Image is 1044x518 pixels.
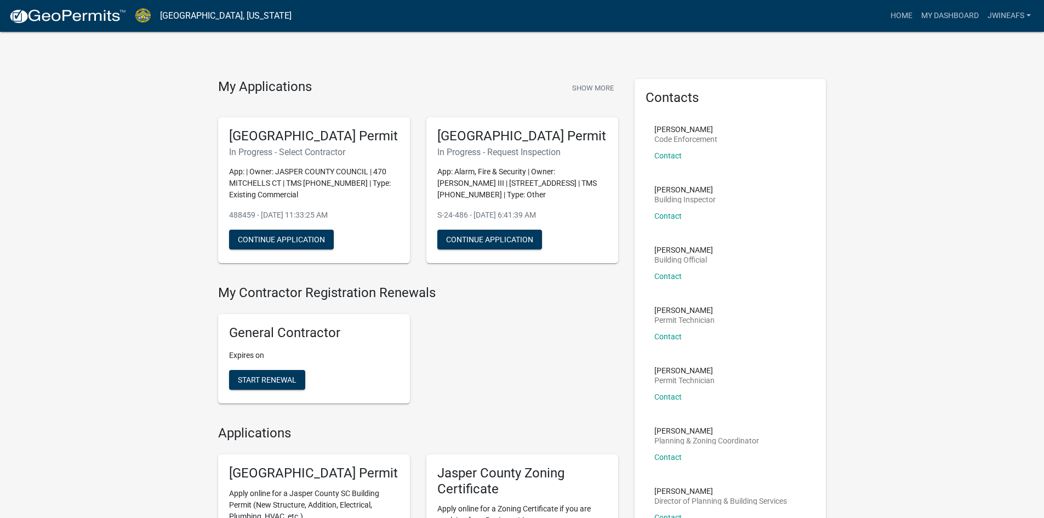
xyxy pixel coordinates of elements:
[654,212,682,220] a: Contact
[218,285,618,412] wm-registration-list-section: My Contractor Registration Renewals
[983,5,1035,26] a: JwineAFS
[654,186,716,193] p: [PERSON_NAME]
[437,230,542,249] button: Continue Application
[654,453,682,462] a: Contact
[886,5,917,26] a: Home
[646,90,815,106] h5: Contacts
[654,272,682,281] a: Contact
[218,79,312,95] h4: My Applications
[654,151,682,160] a: Contact
[654,196,716,203] p: Building Inspector
[229,230,334,249] button: Continue Application
[654,332,682,341] a: Contact
[437,166,607,201] p: App: Alarm, Fire & Security | Owner: [PERSON_NAME] III | [STREET_ADDRESS] | TMS [PHONE_NUMBER] | ...
[229,465,399,481] h5: [GEOGRAPHIC_DATA] Permit
[229,209,399,221] p: 488459 - [DATE] 11:33:25 AM
[229,128,399,144] h5: [GEOGRAPHIC_DATA] Permit
[654,316,715,324] p: Permit Technician
[437,128,607,144] h5: [GEOGRAPHIC_DATA] Permit
[654,487,787,495] p: [PERSON_NAME]
[654,497,787,505] p: Director of Planning & Building Services
[437,209,607,221] p: S-24-486 - [DATE] 6:41:39 AM
[568,79,618,97] button: Show More
[229,166,399,201] p: App: | Owner: JASPER COUNTY COUNCIL | 470 MITCHELLS CT | TMS [PHONE_NUMBER] | Type: Existing Comm...
[654,437,759,445] p: Planning & Zoning Coordinator
[917,5,983,26] a: My Dashboard
[654,367,715,374] p: [PERSON_NAME]
[654,427,759,435] p: [PERSON_NAME]
[218,285,618,301] h4: My Contractor Registration Renewals
[654,392,682,401] a: Contact
[160,7,292,25] a: [GEOGRAPHIC_DATA], [US_STATE]
[654,246,713,254] p: [PERSON_NAME]
[654,377,715,384] p: Permit Technician
[238,375,296,384] span: Start Renewal
[229,325,399,341] h5: General Contractor
[437,465,607,497] h5: Jasper County Zoning Certificate
[229,147,399,157] h6: In Progress - Select Contractor
[654,256,713,264] p: Building Official
[135,8,151,23] img: Jasper County, South Carolina
[218,425,618,441] h4: Applications
[654,135,717,143] p: Code Enforcement
[229,350,399,361] p: Expires on
[654,306,715,314] p: [PERSON_NAME]
[229,370,305,390] button: Start Renewal
[654,126,717,133] p: [PERSON_NAME]
[437,147,607,157] h6: In Progress - Request Inspection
